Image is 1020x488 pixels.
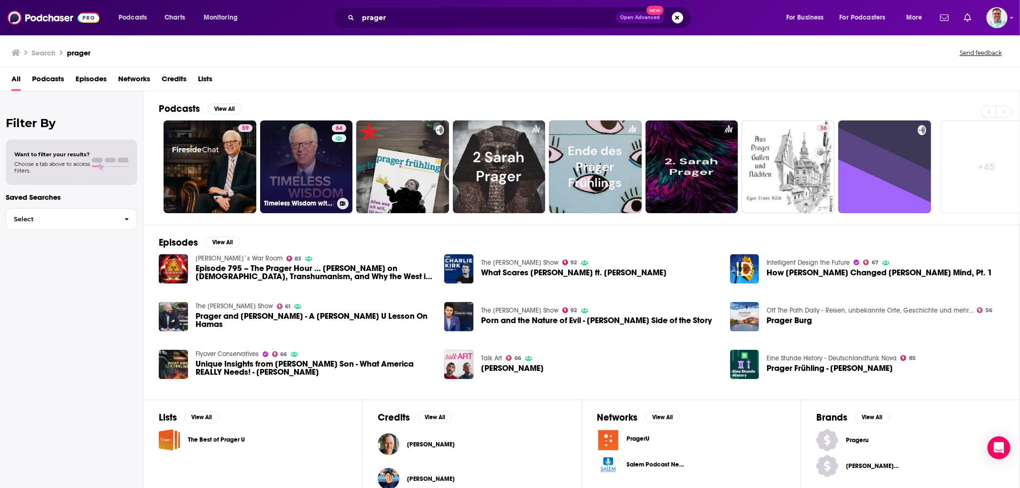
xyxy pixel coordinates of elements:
[14,161,90,174] span: Choose a tab above to access filters.
[863,260,878,265] a: 67
[6,116,137,130] h2: Filter By
[444,350,473,379] img: Alex Prager
[378,429,566,460] button: David PragerDavid Prager
[909,356,916,360] span: 85
[165,11,185,24] span: Charts
[208,103,242,115] button: View All
[196,360,433,376] span: Unique Insights from [PERSON_NAME] Son - What America REALLY Needs! - [PERSON_NAME]
[767,269,992,277] span: How [PERSON_NAME] Changed [PERSON_NAME] Mind, Pt. 1
[358,10,616,25] input: Search podcasts, credits, & more...
[378,434,399,455] img: David Prager
[742,120,834,213] a: 36
[562,307,577,313] a: 92
[196,302,273,310] a: The Chris Stigall Show
[481,316,712,325] span: Porn and the Nature of Evil - [PERSON_NAME] Side of the Story
[196,312,433,328] a: Prager and Stigall - A Prager U Lesson On Hamas
[196,264,433,281] a: Episode 795 – The Prager Hour … Dennis Prager on God, Transhumanism, and Why the West is at Stake...
[647,6,664,15] span: New
[407,441,455,448] a: David Prager
[444,254,473,283] a: What Scares Dennis Prager ft. Dennis Prager
[872,260,878,265] span: 67
[506,355,521,361] a: 66
[730,302,759,331] img: Prager Burg
[627,435,650,443] span: PragerU
[159,237,240,249] a: EpisodesView All
[855,412,889,423] button: View All
[816,412,847,423] h2: Brands
[286,256,302,261] a: 83
[164,120,256,213] a: 59
[986,308,992,313] span: 56
[481,259,559,267] a: The Charlie Kirk Show
[378,412,452,423] a: CreditsView All
[730,254,759,283] a: How Stephen Meyer Changed Dennis Prager’s Mind, Pt. 1
[987,7,1008,28] button: Show profile menu
[936,10,953,26] a: Show notifications dropdown
[206,237,240,248] button: View All
[159,429,180,451] span: The Best of Prager U
[159,254,188,283] img: Episode 795 – The Prager Hour … Dennis Prager on God, Transhumanism, and Why the West is at Stake...
[159,237,198,249] h2: Episodes
[6,216,117,222] span: Select
[188,434,245,445] a: The Best of Prager U
[900,355,916,361] a: 85
[112,10,159,25] button: open menu
[571,308,577,313] span: 92
[571,260,577,265] span: 92
[767,364,893,372] a: Prager Frühling - Alexander Dubcek
[159,412,219,423] a: ListsView All
[159,302,188,331] img: Prager and Stigall - A Prager U Lesson On Hamas
[118,71,150,91] span: Networks
[242,124,249,133] span: 59
[336,124,342,133] span: 64
[32,48,55,57] h3: Search
[197,10,250,25] button: open menu
[417,412,452,423] button: View All
[481,364,544,372] span: [PERSON_NAME]
[987,7,1008,28] span: Logged in as marcus414
[6,193,137,202] p: Saved Searches
[185,412,219,423] button: View All
[767,364,893,372] span: Prager Frühling - [PERSON_NAME]
[285,304,290,309] span: 61
[481,269,667,277] span: What Scares [PERSON_NAME] ft. [PERSON_NAME]
[834,10,899,25] button: open menu
[960,10,975,26] a: Show notifications dropdown
[407,441,455,448] span: [PERSON_NAME]
[987,7,1008,28] img: User Profile
[816,124,831,132] a: 36
[204,11,238,24] span: Monitoring
[8,9,99,27] a: Podchaser - Follow, Share and Rate Podcasts
[76,71,107,91] a: Episodes
[159,103,200,115] h2: Podcasts
[119,11,147,24] span: Podcasts
[846,462,902,470] span: [PERSON_NAME] Show
[196,312,433,328] span: Prager and [PERSON_NAME] - A [PERSON_NAME] U Lesson On Hamas
[816,455,1004,477] a: [PERSON_NAME] Show
[32,71,64,91] span: Podcasts
[597,412,638,423] h2: Networks
[597,429,785,451] button: PragerU logoPragerU
[67,48,90,57] h3: prager
[481,354,502,362] a: Talk Art
[562,260,577,265] a: 92
[444,302,473,331] img: Porn and the Nature of Evil - Dennis Prager’s Side of the Story
[767,354,897,362] a: Eine Stunde History - Deutschlandfunk Nova
[627,461,695,468] span: Salem Podcast Network
[159,350,188,379] img: Unique Insights from Dennis Prager’s Son - What America REALLY Needs! - Aaron Prager
[767,306,973,314] a: Off The Path Daily - Reisen, unbekannte Orte, Geschichte und mehr…
[906,11,922,24] span: More
[977,307,992,313] a: 56
[767,316,812,325] a: Prager Burg
[158,10,191,25] a: Charts
[730,350,759,379] img: Prager Frühling - Alexander Dubcek
[11,71,21,91] a: All
[378,412,410,423] h2: Credits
